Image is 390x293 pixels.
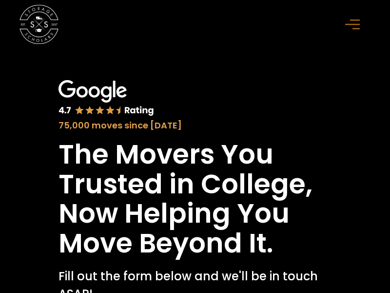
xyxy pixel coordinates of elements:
a: home [19,5,58,44]
div: 75,000 moves since [DATE] [58,119,331,132]
h1: The Movers You Trusted in College, Now Helping You Move Beyond It. [58,140,331,258]
img: Storage Scholars main logo [19,5,58,44]
div: menu [339,9,370,40]
img: Google 4.7 star rating [58,80,154,117]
